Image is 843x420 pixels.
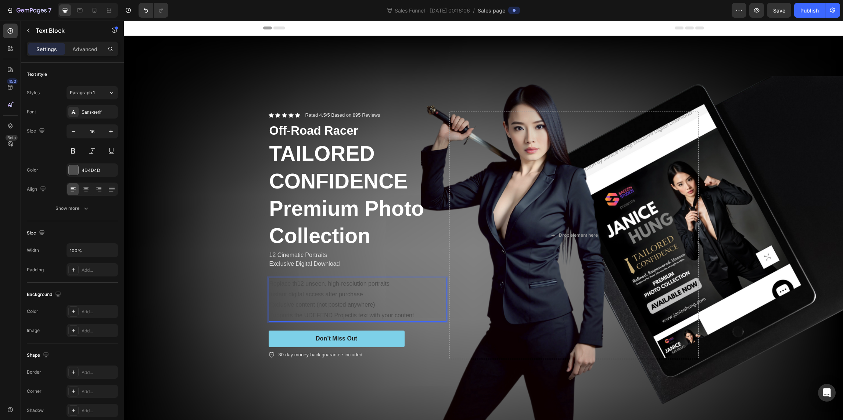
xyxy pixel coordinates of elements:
p: Advanced [72,45,97,53]
div: Image [27,327,40,334]
div: Shadow [27,407,44,414]
div: Don’t Miss Out [192,314,233,322]
span: Sales Funnel - [DATE] 00:16:06 [393,7,471,14]
h2: Rich Text Editor. Editing area: main [145,119,323,229]
div: Align [27,184,47,194]
button: Show more [27,202,118,215]
div: Size [27,126,46,136]
div: Add... [82,308,116,315]
p: Text Block [36,26,98,35]
div: 4D4D4D [82,167,116,174]
iframe: Design area [124,21,843,420]
div: Shape [27,350,50,360]
div: Beta [6,135,18,141]
p: Off-Road Racer [146,102,322,118]
span: Sales page [478,7,505,14]
button: 7 [3,3,55,18]
div: Size [27,228,46,238]
div: Undo/Redo [139,3,168,18]
p: Supports the UDEFEND Projectis text with your content [146,290,322,300]
button: Paragraph 1 [67,86,118,99]
div: Color [27,167,38,173]
div: Rich Text Editor. Editing area: main [145,229,323,248]
span: Save [773,7,785,14]
p: Exclusive content (not posted anywhere) [146,279,322,290]
div: Styles [27,89,40,96]
div: Add... [82,328,116,334]
div: Rich Text Editor. Editing area: main [145,257,323,301]
p: Replace th12 unseen, high-resolution portraits [146,258,322,269]
div: Text style [27,71,47,78]
button: Publish [794,3,825,18]
div: Add... [82,388,116,395]
div: Show more [55,205,90,212]
div: Corner [27,388,42,395]
p: Instant digital access after purchase [146,269,322,279]
div: Add... [82,369,116,376]
div: Publish [800,7,819,14]
p: Settings [36,45,57,53]
div: Add... [82,407,116,414]
button: Don’t Miss Out [145,310,281,327]
div: Open Intercom Messenger [818,384,836,402]
p: Rated 4.5/5 Based on 895 Reviews [182,92,257,98]
p: 30-day money-back guarantee included [155,331,238,338]
input: Auto [67,244,118,257]
p: 7 [48,6,51,15]
div: Sans-serif [82,109,116,116]
p: 12 Cinematic Portraits [146,230,322,239]
div: Padding [27,267,44,273]
p: Exclusive Digital Download [146,239,322,248]
span: Paragraph 1 [70,89,95,96]
p: TAILORED CONFIDENCE Premium Photo Collection [146,119,322,228]
span: / [473,7,475,14]
div: Add... [82,267,116,273]
div: 450 [7,78,18,84]
div: Border [27,369,41,375]
div: Font [27,109,36,115]
div: Color [27,308,38,315]
div: Background [27,290,62,300]
div: Width [27,247,39,254]
button: Save [767,3,791,18]
div: Drop element here [435,212,474,218]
